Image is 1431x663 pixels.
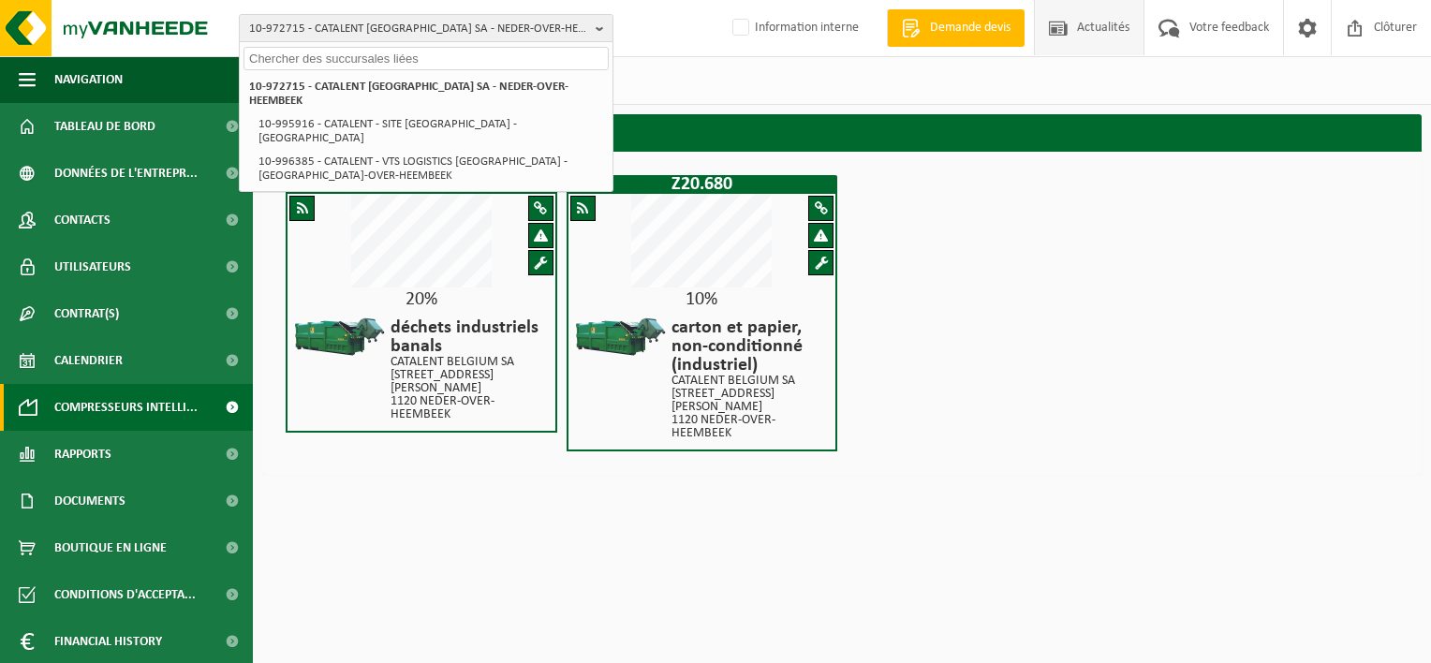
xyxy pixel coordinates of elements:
[253,112,609,150] li: 10-995916 - CATALENT - SITE [GEOGRAPHIC_DATA] - [GEOGRAPHIC_DATA]
[671,318,827,375] h4: carton et papier, non-conditionné (industriel)
[671,388,827,414] p: [STREET_ADDRESS][PERSON_NAME]
[54,56,123,103] span: Navigation
[391,318,546,356] h4: déchets industriels banals
[729,14,859,42] label: Information interne
[887,9,1025,47] a: Demande devis
[54,197,111,243] span: Contacts
[54,337,123,384] span: Calendrier
[288,290,555,309] div: 20%
[54,290,119,337] span: Contrat(s)
[54,384,198,431] span: Compresseurs intelli...
[249,15,588,43] span: 10-972715 - CATALENT [GEOGRAPHIC_DATA] SA - NEDER-OVER-HEEMBEEK
[568,290,836,309] div: 10%
[243,47,609,70] input: Chercher des succursales liées
[391,395,546,421] p: 1120 NEDER-OVER-HEEMBEEK
[54,571,196,618] span: Conditions d'accepta...
[249,81,568,107] strong: 10-972715 - CATALENT [GEOGRAPHIC_DATA] SA - NEDER-OVER-HEEMBEEK
[54,150,198,197] span: Données de l'entrepr...
[391,369,546,395] p: [STREET_ADDRESS][PERSON_NAME]
[573,314,667,361] img: HK-XZ-20-GN-01
[571,175,834,194] h1: Z20.680
[253,150,609,187] li: 10-996385 - CATALENT - VTS LOGISTICS [GEOGRAPHIC_DATA] - [GEOGRAPHIC_DATA]-OVER-HEEMBEEK
[54,103,155,150] span: Tableau de bord
[671,414,827,440] p: 1120 NEDER-OVER-HEEMBEEK
[54,243,131,290] span: Utilisateurs
[54,524,167,571] span: Boutique en ligne
[391,356,546,369] p: CATALENT BELGIUM SA
[292,314,386,361] img: HK-XZ-20-GN-01
[54,431,111,478] span: Rapports
[239,14,613,42] button: 10-972715 - CATALENT [GEOGRAPHIC_DATA] SA - NEDER-OVER-HEEMBEEK
[54,478,125,524] span: Documents
[671,375,827,388] p: CATALENT BELGIUM SA
[925,19,1015,37] span: Demande devis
